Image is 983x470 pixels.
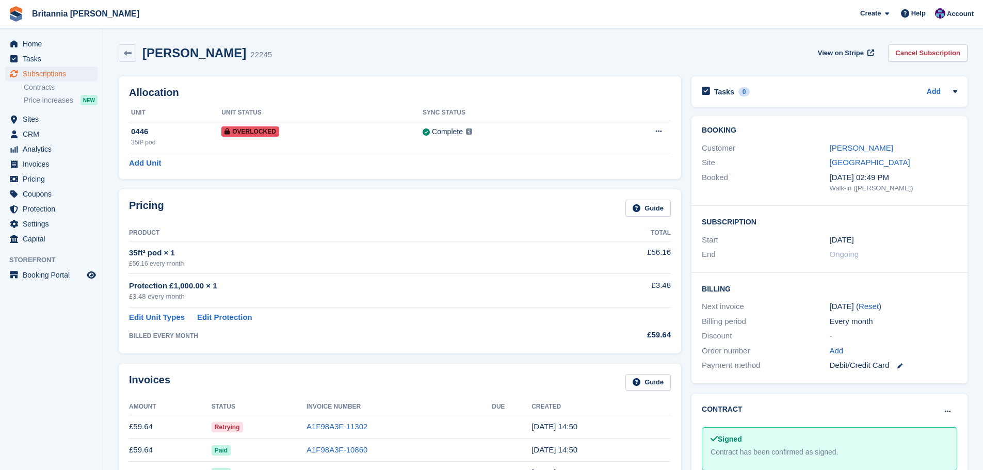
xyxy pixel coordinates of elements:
div: Order number [702,345,829,357]
h2: Allocation [129,87,671,99]
a: menu [5,127,98,141]
a: menu [5,52,98,66]
th: Total [584,225,671,241]
a: menu [5,172,98,186]
div: Signed [711,434,948,445]
div: End [702,249,829,261]
div: 35ft² pod [131,138,221,147]
div: Complete [432,126,463,137]
a: Add [927,86,941,98]
div: £59.64 [584,329,671,341]
div: 35ft² pod × 1 [129,247,584,259]
span: Invoices [23,157,85,171]
span: Account [947,9,974,19]
span: Paid [212,445,231,456]
img: stora-icon-8386f47178a22dfd0bd8f6a31ec36ba5ce8667c1dd55bd0f319d3a0aa187defe.svg [8,6,24,22]
div: [DATE] ( ) [830,301,957,313]
div: 0 [738,87,750,96]
div: Next invoice [702,301,829,313]
h2: Billing [702,283,957,294]
th: Unit Status [221,105,423,121]
div: NEW [80,95,98,105]
h2: Booking [702,126,957,135]
a: menu [5,232,98,246]
span: Analytics [23,142,85,156]
td: £59.64 [129,415,212,439]
time: 2025-08-20 13:50:11 UTC [531,422,577,431]
div: Every month [830,316,957,328]
th: Sync Status [423,105,595,121]
a: menu [5,157,98,171]
span: Coupons [23,187,85,201]
a: menu [5,67,98,81]
div: BILLED EVERY MONTH [129,331,584,341]
a: Guide [625,200,671,217]
span: Overlocked [221,126,279,137]
span: Ongoing [830,250,859,258]
h2: [PERSON_NAME] [142,46,246,60]
img: Becca Clark [935,8,945,19]
span: Booking Portal [23,268,85,282]
a: [GEOGRAPHIC_DATA] [830,158,910,167]
span: View on Stripe [818,48,864,58]
th: Amount [129,399,212,415]
div: Walk-in ([PERSON_NAME]) [830,183,957,193]
span: Settings [23,217,85,231]
a: Edit Unit Types [129,312,185,323]
a: Add Unit [129,157,161,169]
div: [DATE] 02:49 PM [830,172,957,184]
a: Preview store [85,269,98,281]
span: Subscriptions [23,67,85,81]
a: Cancel Subscription [888,44,968,61]
a: menu [5,112,98,126]
a: Add [830,345,844,357]
a: menu [5,268,98,282]
h2: Tasks [714,87,734,96]
div: Debit/Credit Card [830,360,957,371]
span: Home [23,37,85,51]
a: Contracts [24,83,98,92]
td: £56.16 [584,241,671,273]
span: Tasks [23,52,85,66]
span: Sites [23,112,85,126]
span: Create [860,8,881,19]
a: Guide [625,374,671,391]
a: menu [5,217,98,231]
a: menu [5,187,98,201]
div: Contract has been confirmed as signed. [711,447,948,458]
h2: Pricing [129,200,164,217]
th: Status [212,399,307,415]
div: Discount [702,330,829,342]
th: Unit [129,105,221,121]
span: Retrying [212,422,243,432]
a: Edit Protection [197,312,252,323]
a: [PERSON_NAME] [830,143,893,152]
div: Protection £1,000.00 × 1 [129,280,584,292]
a: Britannia [PERSON_NAME] [28,5,143,22]
span: Pricing [23,172,85,186]
h2: Invoices [129,374,170,391]
time: 2025-07-20 13:50:19 UTC [531,445,577,454]
div: £3.48 every month [129,291,584,302]
a: menu [5,142,98,156]
td: £59.64 [129,439,212,462]
span: Help [911,8,926,19]
div: Payment method [702,360,829,371]
a: Reset [859,302,879,311]
h2: Contract [702,404,743,415]
span: Price increases [24,95,73,105]
h2: Subscription [702,216,957,226]
div: £56.16 every month [129,259,584,268]
img: icon-info-grey-7440780725fd019a000dd9b08b2336e03edf1995a4989e88bcd33f0948082b44.svg [466,128,472,135]
div: Booked [702,172,829,193]
th: Due [492,399,531,415]
div: Site [702,157,829,169]
th: Invoice Number [307,399,492,415]
a: Price increases NEW [24,94,98,106]
th: Product [129,225,584,241]
span: Storefront [9,255,103,265]
div: Billing period [702,316,829,328]
div: 0446 [131,126,221,138]
div: Start [702,234,829,246]
td: £3.48 [584,274,671,307]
